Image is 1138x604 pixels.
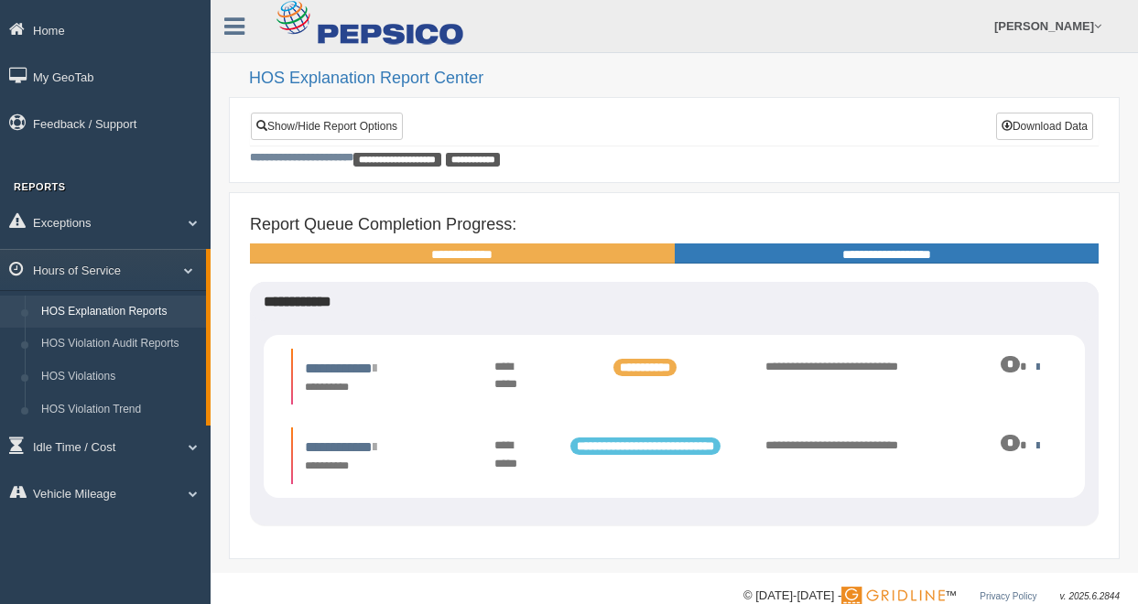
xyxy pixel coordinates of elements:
h4: Report Queue Completion Progress: [250,216,1099,234]
li: Expand [291,427,1057,483]
a: HOS Explanation Reports [33,296,206,329]
a: Show/Hide Report Options [251,113,403,140]
a: Privacy Policy [980,591,1036,601]
a: HOS Violation Trend [33,394,206,426]
h2: HOS Explanation Report Center [249,70,1120,88]
li: Expand [291,349,1057,404]
a: HOS Violations [33,361,206,394]
a: HOS Violation Audit Reports [33,328,206,361]
button: Download Data [996,113,1093,140]
span: v. 2025.6.2844 [1060,591,1120,601]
